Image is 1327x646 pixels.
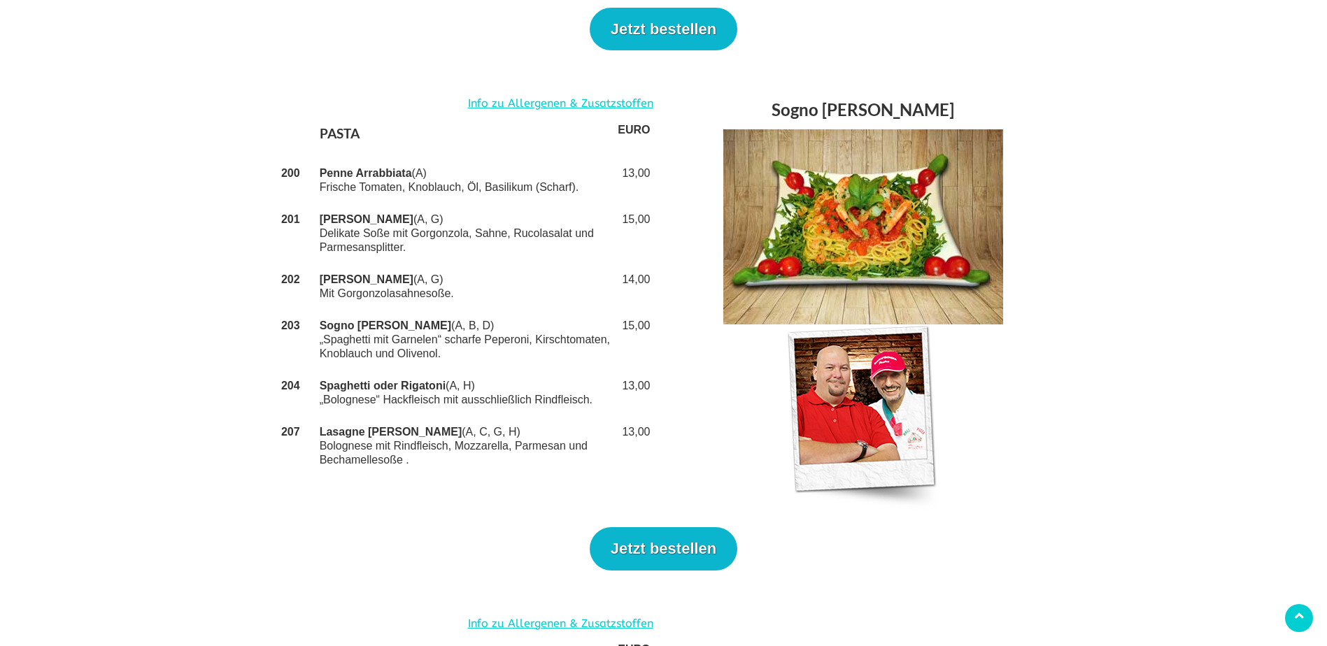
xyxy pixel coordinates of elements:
[317,370,616,416] td: (A, H) „Bolognese“ Hackfleisch mit ausschließlich Rindfleisch.
[615,157,653,203] td: 13,00
[317,310,616,370] td: (A, B, D) „Spaghetti mit Garnelen“ scharfe Peperoni, Kirschtomaten, Knoblauch und Olivenol.
[317,264,616,310] td: (A, G) Mit Gorgonzolasahnesoße.
[320,426,462,438] strong: Lasagne [PERSON_NAME]
[320,380,446,392] strong: Spaghetti oder Rigatoni
[320,167,412,179] strong: Penne Arrabbiata
[590,527,738,570] button: Jetzt bestellen
[320,213,413,225] strong: [PERSON_NAME]
[320,320,451,331] strong: Sogno [PERSON_NAME]
[615,416,653,476] td: 13,00
[317,416,616,476] td: (A, C, G, H) Bolognese mit Rindfleisch, Mozzarella, Parmesan und Bechamellesoße .
[281,320,300,331] strong: 203
[317,203,616,264] td: (A, G) Delikate Soße mit Gorgonzola, Sahne, Rucolasalat und Parmesansplitter.
[281,213,300,225] strong: 201
[281,167,300,179] strong: 200
[618,124,650,136] strong: EURO
[615,203,653,264] td: 15,00
[281,426,300,438] strong: 207
[317,157,616,203] td: (A) Frische Tomaten, Knoblauch, Öl, Basilikum (Scharf).
[615,264,653,310] td: 14,00
[281,273,300,285] strong: 202
[590,8,738,50] button: Jetzt bestellen
[468,614,653,634] a: Info zu Allergenen & Zusatzstoffen
[786,324,940,512] img: ProSieben Jumbo bei Pizza Pietro
[615,370,653,416] td: 13,00
[320,273,413,285] strong: [PERSON_NAME]
[674,94,1052,129] h3: Sogno [PERSON_NAME]
[615,310,653,370] td: 15,00
[468,94,653,114] a: Info zu Allergenen & Zusatzstoffen
[281,380,300,392] strong: 204
[723,129,1003,324] img: SOGNO DI PICASSO
[320,123,613,148] h4: PASTA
